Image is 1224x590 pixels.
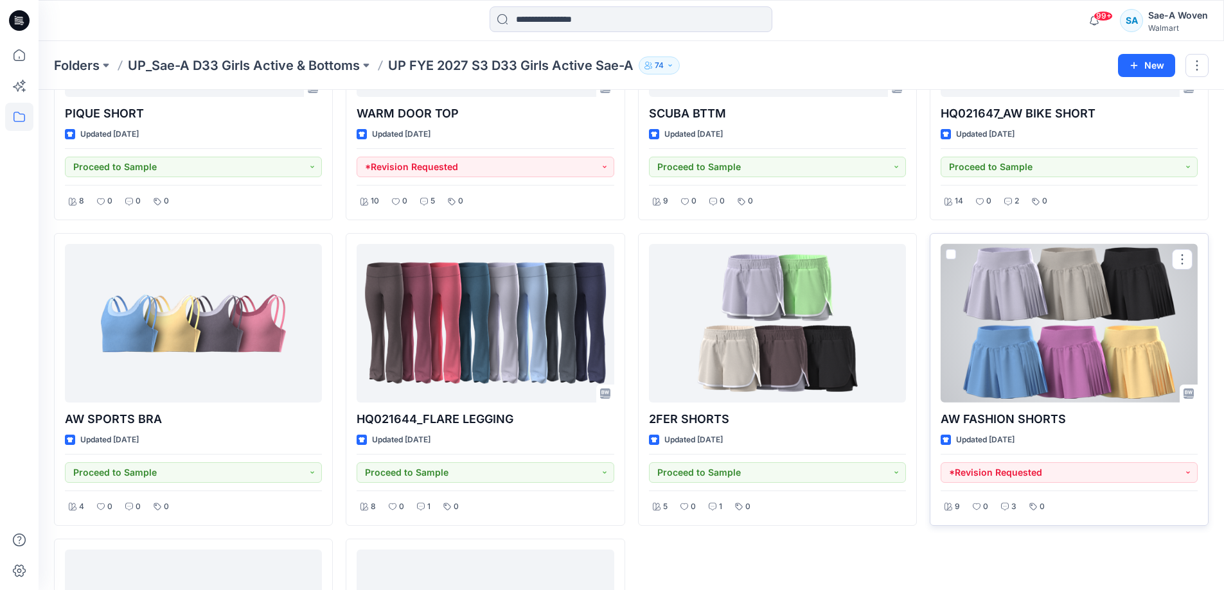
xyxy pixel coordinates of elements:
[65,105,322,123] p: PIQUE SHORT
[1015,195,1019,208] p: 2
[136,195,141,208] p: 0
[941,105,1198,123] p: HQ021647_AW BIKE SHORT
[1148,23,1208,33] div: Walmart
[649,410,906,428] p: 2FER SHORTS
[372,128,430,141] p: Updated [DATE]
[986,195,991,208] p: 0
[649,244,906,403] a: 2FER SHORTS
[955,195,963,208] p: 14
[956,433,1015,447] p: Updated [DATE]
[402,195,407,208] p: 0
[748,195,753,208] p: 0
[107,195,112,208] p: 0
[1011,500,1016,514] p: 3
[65,410,322,428] p: AW SPORTS BRA
[983,500,988,514] p: 0
[357,105,614,123] p: WARM DOOR TOP
[1040,500,1045,514] p: 0
[720,195,725,208] p: 0
[458,195,463,208] p: 0
[136,500,141,514] p: 0
[956,128,1015,141] p: Updated [DATE]
[357,410,614,428] p: HQ021644_FLARE LEGGING
[54,56,100,74] a: Folders
[454,500,459,514] p: 0
[357,244,614,403] a: HQ021644_FLARE LEGGING
[955,500,960,514] p: 9
[80,128,139,141] p: Updated [DATE]
[430,195,435,208] p: 5
[941,410,1198,428] p: AW FASHION SHORTS
[1042,195,1047,208] p: 0
[427,500,430,514] p: 1
[941,244,1198,403] a: AW FASHION SHORTS
[663,195,668,208] p: 9
[65,244,322,403] a: AW SPORTS BRA
[80,433,139,447] p: Updated [DATE]
[745,500,750,514] p: 0
[691,195,696,208] p: 0
[639,56,680,74] button: 74
[79,500,84,514] p: 4
[371,195,379,208] p: 10
[79,195,84,208] p: 8
[1118,54,1175,77] button: New
[1094,11,1113,21] span: 99+
[399,500,404,514] p: 0
[655,58,664,73] p: 74
[388,56,634,74] p: UP FYE 2027 S3 D33 Girls Active Sae-A
[1120,9,1143,32] div: SA
[664,128,723,141] p: Updated [DATE]
[1148,8,1208,23] div: Sae-A Woven
[664,433,723,447] p: Updated [DATE]
[371,500,376,514] p: 8
[107,500,112,514] p: 0
[164,500,169,514] p: 0
[128,56,360,74] a: UP_Sae-A D33 Girls Active & Bottoms
[164,195,169,208] p: 0
[691,500,696,514] p: 0
[649,105,906,123] p: SCUBA BTTM
[719,500,722,514] p: 1
[372,433,430,447] p: Updated [DATE]
[663,500,668,514] p: 5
